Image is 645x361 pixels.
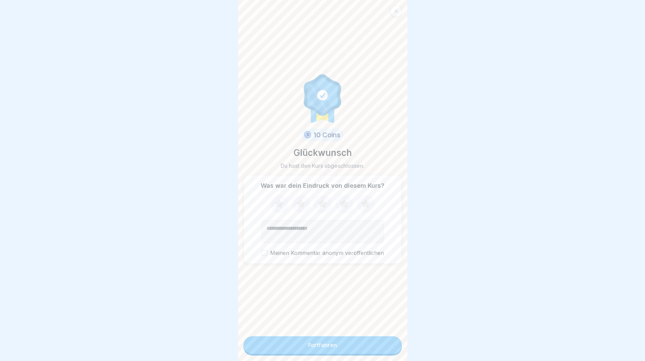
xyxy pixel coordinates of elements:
[243,336,402,354] button: Fortfahren
[300,73,345,123] img: completion.svg
[261,220,384,243] textarea: Kommentar (optional)
[308,342,337,348] div: Fortfahren
[261,250,384,256] label: Meinen Kommentar anonym veröffentlichen
[261,250,267,256] button: Meinen Kommentar anonym veröffentlichen
[294,146,352,159] p: Glückwunsch
[281,162,364,169] p: Du hast den Kurs abgeschlossen.
[261,182,384,189] p: Was war dein Eindruck von diesem Kurs?
[302,129,344,141] div: 10 Coins
[303,130,313,140] img: coin.svg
